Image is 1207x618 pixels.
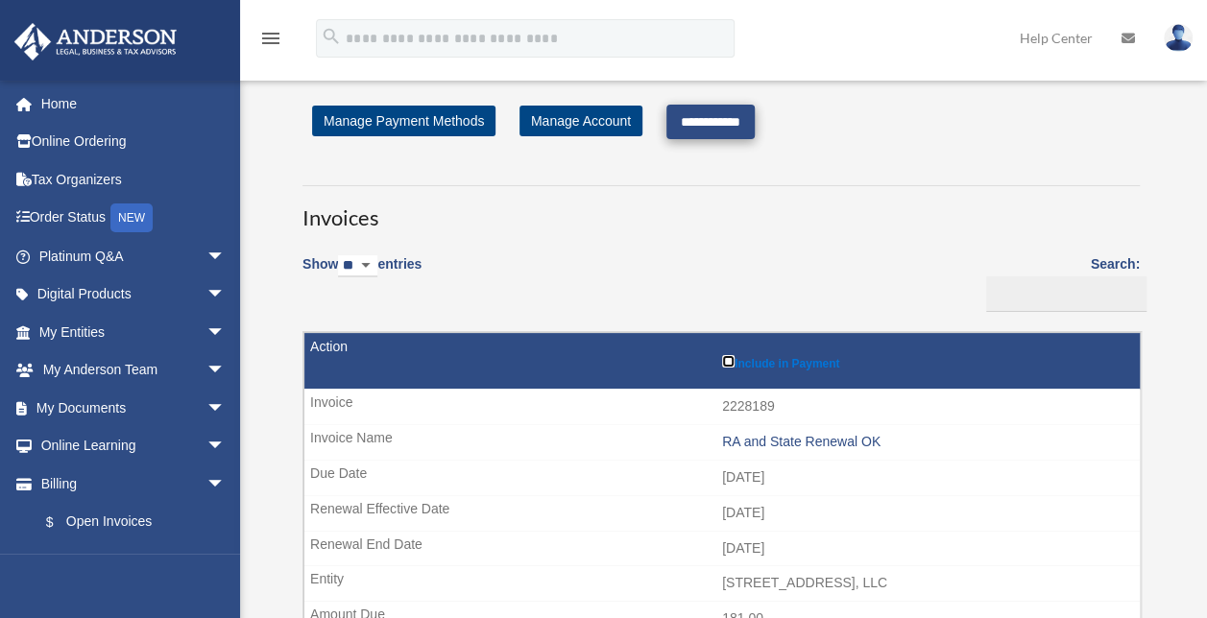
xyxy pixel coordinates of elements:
a: My Entitiesarrow_drop_down [13,313,254,351]
img: Anderson Advisors Platinum Portal [9,23,182,60]
a: $Open Invoices [27,503,235,542]
td: [STREET_ADDRESS], LLC [304,565,1140,602]
input: Search: [986,276,1147,313]
a: Manage Account [519,106,642,136]
span: arrow_drop_down [206,464,245,504]
a: Online Learningarrow_drop_down [13,427,254,465]
label: Include in Payment [722,351,1130,370]
a: Billingarrow_drop_down [13,464,245,503]
span: arrow_drop_down [206,351,245,391]
a: Manage Payment Methods [312,106,495,136]
a: Platinum Q&Aarrow_drop_down [13,237,254,275]
td: [DATE] [304,460,1140,496]
a: Tax Organizers [13,160,254,199]
h3: Invoices [302,185,1140,233]
span: arrow_drop_down [206,427,245,466]
i: menu [259,27,282,50]
select: Showentries [338,255,377,277]
td: [DATE] [304,531,1140,567]
a: Past Invoices [27,541,245,580]
a: My Anderson Teamarrow_drop_down [13,351,254,390]
input: Include in Payment [722,355,735,368]
a: Home [13,84,254,123]
a: My Documentsarrow_drop_down [13,389,254,427]
div: RA and State Renewal OK [722,434,1130,450]
span: arrow_drop_down [206,237,245,276]
span: $ [57,511,66,535]
label: Show entries [302,252,422,297]
a: menu [259,34,282,50]
td: 2228189 [304,389,1140,425]
a: Digital Productsarrow_drop_down [13,275,254,314]
span: arrow_drop_down [206,389,245,428]
td: [DATE] [304,495,1140,532]
i: search [321,26,342,47]
a: Order StatusNEW [13,199,254,238]
span: arrow_drop_down [206,313,245,352]
a: Online Ordering [13,123,254,161]
span: arrow_drop_down [206,275,245,315]
img: User Pic [1164,24,1193,52]
div: NEW [110,203,153,232]
label: Search: [979,252,1140,312]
